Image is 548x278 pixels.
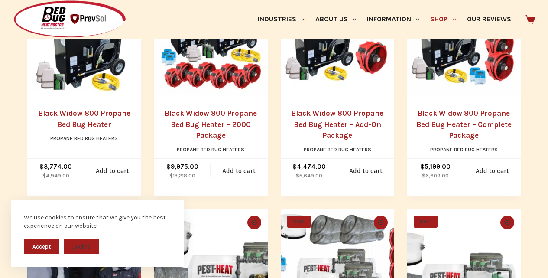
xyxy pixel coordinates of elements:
span: SALE [414,216,438,228]
span: $ [422,173,425,179]
div: We use cookies to ensure that we give you the best experience on our website. [24,213,171,230]
bdi: 3,774.00 [39,163,72,170]
a: Black Widow 800 Propane Bed Bug Heater – Complete Package [416,109,512,140]
a: Black Widow 800 Propane Bed Bug Heater [38,109,130,129]
a: Propane Bed Bug Heaters [50,135,118,141]
span: $ [420,163,425,170]
a: Add to cart: “Black Widow 800 Propane Bed Bug Heater - 2000 Package” [211,159,267,183]
a: Add to cart: “Black Widow 800 Propane Bed Bug Heater - Add-On Package” [337,159,394,183]
bdi: 6,609.00 [422,173,449,179]
bdi: 4,474.00 [292,163,326,170]
bdi: 5,199.00 [420,163,451,170]
a: Propane Bed Bug Heaters [177,147,244,153]
span: $ [39,163,44,170]
span: $ [292,163,297,170]
a: Add to cart: “Black Widow 800 Propane Bed Bug Heater” [84,159,141,183]
span: SALE [287,216,311,228]
button: Quick view toggle [374,216,388,229]
bdi: 4,949.00 [42,173,69,179]
a: Black Widow 800 Propane Bed Bug Heater – 2000 Package [165,109,257,140]
bdi: 13,218.00 [169,173,195,179]
span: $ [42,173,46,179]
span: $ [169,173,173,179]
span: $ [296,173,299,179]
bdi: 9,975.00 [166,163,198,170]
button: Quick view toggle [247,216,261,229]
bdi: 5,649.00 [296,173,322,179]
a: Propane Bed Bug Heaters [430,147,498,153]
a: Black Widow 800 Propane Bed Bug Heater – Add-On Package [291,109,383,140]
a: Propane Bed Bug Heaters [304,147,371,153]
span: $ [166,163,171,170]
button: Quick view toggle [500,216,514,229]
button: Accept [24,239,59,254]
a: Add to cart: “Black Widow 800 Propane Bed Bug Heater - Complete Package” [464,159,521,183]
button: Decline [64,239,99,254]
